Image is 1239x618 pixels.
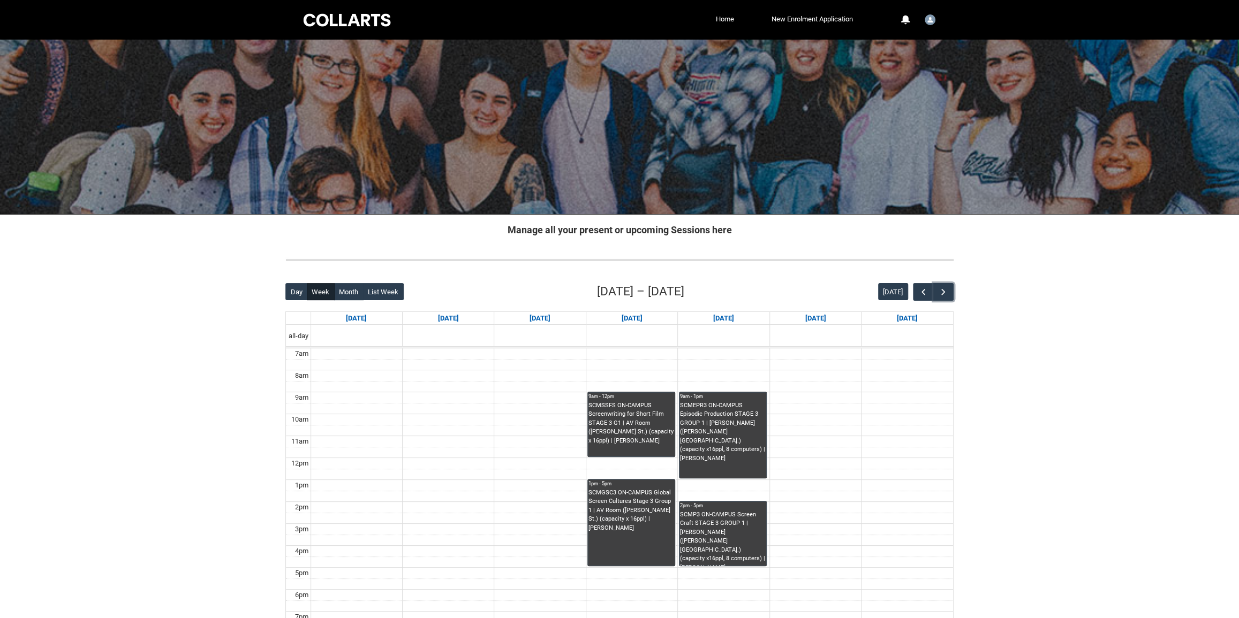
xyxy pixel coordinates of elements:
h2: Manage all your present or upcoming Sessions here [285,223,954,237]
div: 4pm [293,546,311,556]
div: 6pm [293,590,311,600]
a: Go to September 18, 2025 [711,312,736,325]
div: 2pm - 5pm [680,502,766,509]
img: Student.ndionis.20252439 [925,14,935,25]
div: 7am [293,348,311,359]
div: SCMGSC3 ON-CAMPUS Global Screen Cultures Stage 3 Group 1 | AV Room ([PERSON_NAME] St.) (capacity ... [588,489,674,533]
div: SCMEPR3 ON-CAMPUS Episodic Production STAGE 3 GROUP 1 | [PERSON_NAME] ([PERSON_NAME][GEOGRAPHIC_D... [680,401,766,463]
button: [DATE] [878,283,908,300]
button: Week [307,283,335,300]
button: Month [334,283,364,300]
div: 2pm [293,502,311,513]
button: Next Week [933,283,954,301]
div: SCMP3 ON-CAMPUS Screen Craft STAGE 3 GROUP 1 | [PERSON_NAME] ([PERSON_NAME][GEOGRAPHIC_DATA].) (c... [680,510,766,566]
div: 11am [289,436,311,447]
img: REDU_GREY_LINE [285,254,954,265]
button: Previous Week [913,283,933,301]
div: 1pm [293,480,311,491]
button: User Profile Student.ndionis.20252439 [922,10,938,27]
div: 8am [293,370,311,381]
a: Home [713,11,737,27]
div: 9am [293,392,311,403]
a: Go to September 17, 2025 [619,312,644,325]
a: Go to September 16, 2025 [527,312,553,325]
a: Go to September 19, 2025 [803,312,828,325]
a: Go to September 20, 2025 [895,312,920,325]
a: Go to September 15, 2025 [436,312,461,325]
div: SCMSSFS ON-CAMPUS Screenwriting for Short Film STAGE 3 G1 | AV Room ([PERSON_NAME] St.) (capacity... [588,401,674,446]
h2: [DATE] – [DATE] [597,283,684,301]
div: 5pm [293,568,311,578]
div: 1pm - 5pm [588,480,674,487]
a: Go to September 14, 2025 [344,312,369,325]
button: Day [285,283,307,300]
div: 9am - 12pm [588,393,674,400]
button: List Week [363,283,404,300]
div: 10am [289,414,311,425]
div: 3pm [293,524,311,535]
div: 12pm [289,458,311,469]
span: all-day [286,331,311,341]
div: 9am - 1pm [680,393,766,400]
a: New Enrolment Application [769,11,856,27]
